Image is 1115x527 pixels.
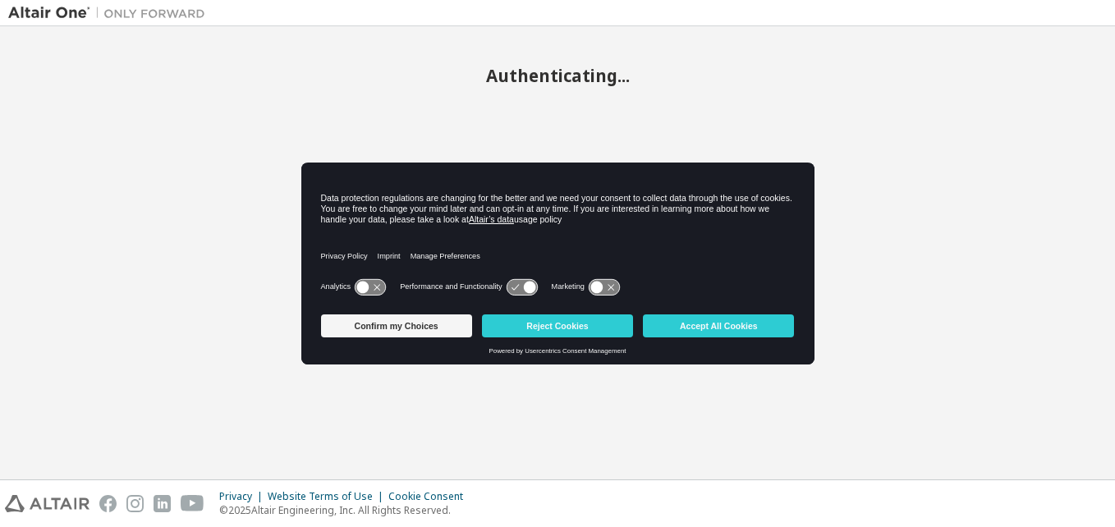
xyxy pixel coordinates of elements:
h2: Authenticating... [8,65,1107,86]
img: linkedin.svg [154,495,171,512]
p: © 2025 Altair Engineering, Inc. All Rights Reserved. [219,503,473,517]
div: Cookie Consent [388,490,473,503]
img: instagram.svg [126,495,144,512]
img: altair_logo.svg [5,495,89,512]
div: Privacy [219,490,268,503]
img: youtube.svg [181,495,204,512]
img: facebook.svg [99,495,117,512]
img: Altair One [8,5,213,21]
div: Website Terms of Use [268,490,388,503]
